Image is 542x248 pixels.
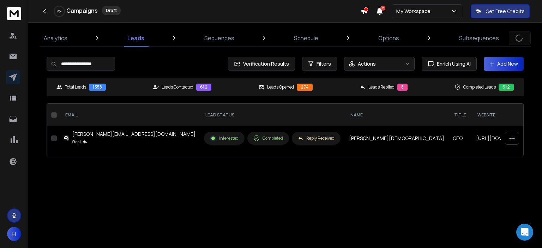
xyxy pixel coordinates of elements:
th: NAME [345,104,448,126]
p: Leads Contacted [162,84,193,90]
button: Get Free Credits [471,4,530,18]
p: Leads Opened [267,84,294,90]
div: 612 [499,84,514,91]
a: Subsequences [455,30,503,47]
p: Options [378,34,399,42]
td: [PERSON_NAME][DEMOGRAPHIC_DATA] [345,126,448,150]
p: Leads Replied [368,84,395,90]
p: Leads [127,34,144,42]
p: Analytics [44,34,67,42]
a: Leads [123,30,149,47]
button: H [7,227,21,241]
p: Get Free Credits [486,8,525,15]
div: 274 [297,84,313,91]
button: Enrich Using AI [422,57,477,71]
h1: Campaigns [66,6,98,15]
div: [PERSON_NAME][EMAIL_ADDRESS][DOMAIN_NAME] [72,131,195,138]
th: EMAIL [60,104,200,126]
th: title [448,104,472,126]
span: Filters [317,60,331,67]
div: Open Intercom Messenger [516,224,533,241]
div: 612 [196,84,211,91]
button: Verification Results [228,57,295,71]
div: 1358 [89,84,106,91]
th: LEAD STATUS [200,104,345,126]
p: Total Leads [65,84,86,90]
p: My Workspace [396,8,433,15]
th: website [472,104,534,126]
td: [URL][DOMAIN_NAME] [472,126,534,150]
div: Interested [210,135,239,141]
p: Subsequences [459,34,499,42]
p: 0 % [58,9,61,13]
a: Options [374,30,403,47]
p: Completed Leads [463,84,496,90]
button: Add New [484,57,524,71]
span: Enrich Using AI [434,60,471,67]
p: Actions [358,60,376,67]
span: 2 [380,6,385,11]
div: Draft [102,6,121,15]
p: Step 1 [72,138,81,145]
div: Completed [253,135,283,141]
td: CEO [448,126,472,150]
p: Schedule [294,34,318,42]
a: Analytics [40,30,72,47]
button: Filters [302,57,337,71]
div: Reply Received [298,135,335,141]
span: Verification Results [240,60,289,67]
a: Schedule [290,30,323,47]
p: Sequences [204,34,234,42]
div: 8 [397,84,408,91]
a: Sequences [200,30,239,47]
